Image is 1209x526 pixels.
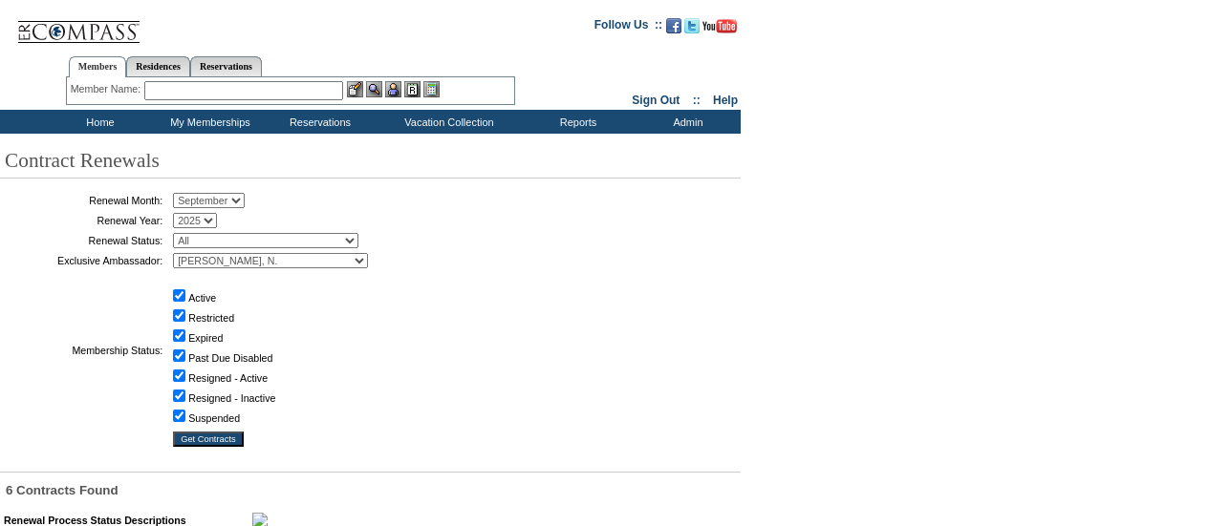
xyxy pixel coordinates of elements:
td: Vacation Collection [373,110,521,134]
label: Restricted [188,312,234,324]
td: Reservations [263,110,373,134]
td: Admin [631,110,741,134]
td: Membership Status: [5,273,162,427]
a: Help [713,94,738,107]
td: Renewal Month: [5,193,162,208]
img: b_calculator.gif [423,81,440,97]
label: Suspended [188,412,240,424]
img: Subscribe to our YouTube Channel [702,19,737,33]
td: Follow Us :: [594,16,662,39]
td: Exclusive Ambassador: [5,253,162,268]
label: Expired [188,332,223,344]
img: Impersonate [385,81,401,97]
a: Sign Out [632,94,680,107]
b: Renewal Process Status Descriptions [4,515,186,526]
span: 6 Contracts Found [6,483,119,497]
img: Follow us on Twitter [684,18,700,33]
a: Follow us on Twitter [684,24,700,35]
img: View [366,81,382,97]
img: b_edit.gif [347,81,363,97]
span: :: [693,94,701,107]
td: Renewal Status: [5,233,162,248]
td: Reports [521,110,631,134]
a: Become our fan on Facebook [666,24,681,35]
td: Home [43,110,153,134]
a: Reservations [190,56,262,76]
img: Reservations [404,81,421,97]
label: Past Due Disabled [188,352,272,364]
img: Compass Home [16,5,140,44]
img: Become our fan on Facebook [666,18,681,33]
label: Active [188,292,216,304]
a: Residences [126,56,190,76]
label: Resigned - Active [188,372,268,384]
td: My Memberships [153,110,263,134]
div: Member Name: [71,81,144,97]
label: Resigned - Inactive [188,392,275,404]
a: Subscribe to our YouTube Channel [702,24,737,35]
td: Renewal Year: [5,213,162,228]
a: Members [69,56,127,77]
input: Get Contracts [173,431,244,447]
